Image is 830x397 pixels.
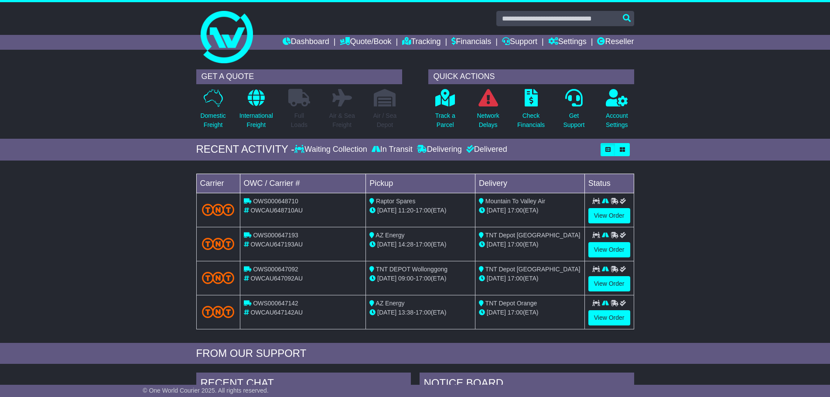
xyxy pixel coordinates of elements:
span: [DATE] [377,275,396,282]
span: OWCAU648710AU [250,207,303,214]
span: [DATE] [487,207,506,214]
div: (ETA) [479,308,581,317]
span: OWCAU647092AU [250,275,303,282]
span: OWS000647193 [253,232,298,239]
div: (ETA) [479,274,581,283]
div: GET A QUOTE [196,69,402,84]
span: AZ Energy [376,232,404,239]
span: OWS000647142 [253,300,298,307]
span: OWS000647092 [253,266,298,273]
div: RECENT ACTIVITY - [196,143,295,156]
a: View Order [588,310,630,325]
a: Reseller [597,35,634,50]
a: NetworkDelays [476,89,499,134]
a: Financials [451,35,491,50]
span: AZ Energy [376,300,404,307]
span: TNT Depot [GEOGRAPHIC_DATA] [485,232,581,239]
a: View Order [588,208,630,223]
td: OWC / Carrier # [240,174,366,193]
span: 09:00 [398,275,413,282]
span: 17:00 [508,275,523,282]
img: TNT_Domestic.png [202,238,235,250]
p: Account Settings [606,111,628,130]
td: Status [584,174,634,193]
a: AccountSettings [605,89,628,134]
a: Support [502,35,537,50]
span: 17:00 [508,207,523,214]
div: RECENT CHAT [196,373,411,396]
a: DomesticFreight [200,89,226,134]
div: NOTICE BOARD [420,373,634,396]
span: [DATE] [377,207,396,214]
a: Settings [548,35,587,50]
span: OWCAU647193AU [250,241,303,248]
span: [DATE] [377,241,396,248]
span: 17:00 [508,309,523,316]
span: [DATE] [487,309,506,316]
span: 11:20 [398,207,413,214]
img: TNT_Domestic.png [202,306,235,318]
a: InternationalFreight [239,89,273,134]
div: (ETA) [479,206,581,215]
a: View Order [588,276,630,291]
a: GetSupport [563,89,585,134]
p: Check Financials [517,111,545,130]
a: Track aParcel [435,89,456,134]
a: Quote/Book [340,35,391,50]
span: Raptor Spares [376,198,415,205]
td: Pickup [366,174,475,193]
span: 14:28 [398,241,413,248]
img: TNT_Domestic.png [202,204,235,216]
span: OWS000648710 [253,198,298,205]
img: TNT_Domestic.png [202,272,235,284]
div: QUICK ACTIONS [428,69,634,84]
a: CheckFinancials [517,89,545,134]
span: [DATE] [487,241,506,248]
span: TNT Depot [GEOGRAPHIC_DATA] [485,266,581,273]
div: FROM OUR SUPPORT [196,347,634,360]
p: Network Delays [477,111,499,130]
div: - (ETA) [369,274,471,283]
a: Dashboard [283,35,329,50]
span: [DATE] [377,309,396,316]
div: Waiting Collection [294,145,369,154]
span: 13:38 [398,309,413,316]
span: TNT Depot Orange [485,300,537,307]
td: Delivery [475,174,584,193]
div: - (ETA) [369,240,471,249]
span: 17:00 [416,241,431,248]
span: Mountain To Valley Air [485,198,545,205]
div: (ETA) [479,240,581,249]
span: [DATE] [487,275,506,282]
span: OWCAU647142AU [250,309,303,316]
span: 17:00 [508,241,523,248]
div: - (ETA) [369,206,471,215]
p: Full Loads [288,111,310,130]
div: In Transit [369,145,415,154]
p: Get Support [563,111,584,130]
div: - (ETA) [369,308,471,317]
p: Track a Parcel [435,111,455,130]
p: Domestic Freight [200,111,225,130]
div: Delivering [415,145,464,154]
p: Air / Sea Depot [373,111,397,130]
p: Air & Sea Freight [329,111,355,130]
span: 17:00 [416,275,431,282]
td: Carrier [196,174,240,193]
span: 17:00 [416,309,431,316]
span: TNT DEPOT Wollonggong [376,266,447,273]
a: View Order [588,242,630,257]
span: © One World Courier 2025. All rights reserved. [143,387,269,394]
p: International Freight [239,111,273,130]
a: Tracking [402,35,441,50]
span: 17:00 [416,207,431,214]
div: Delivered [464,145,507,154]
